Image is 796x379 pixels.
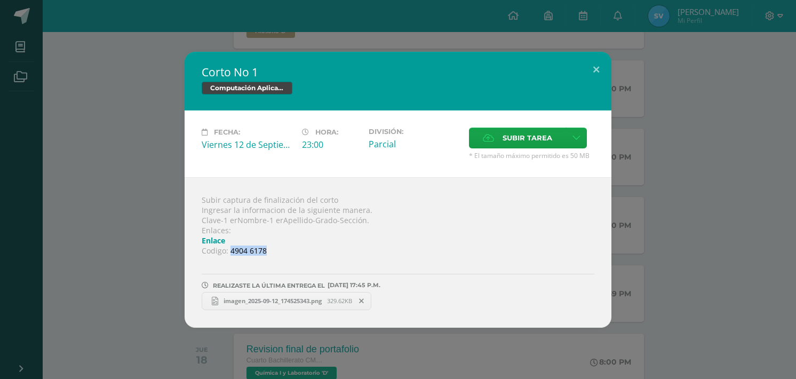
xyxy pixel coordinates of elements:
[213,282,325,289] span: REALIZASTE LA ÚLTIMA ENTREGA EL
[202,292,371,310] a: imagen_2025-09-12_174525343.png 329.62KB
[369,128,460,136] label: División:
[353,295,371,307] span: Remover entrega
[202,139,293,151] div: Viernes 12 de Septiembre
[202,82,292,94] span: Computación Aplicada (Informática)
[469,151,594,160] span: * El tamaño máximo permitido es 50 MB
[302,139,360,151] div: 23:00
[327,297,352,305] span: 329.62KB
[315,128,338,136] span: Hora:
[202,65,594,80] h2: Corto No 1
[185,177,611,328] div: Subir captura de finalización del corto Ingresar la informacion de la siguiente manera. Clave-1 e...
[214,128,240,136] span: Fecha:
[202,235,225,246] a: Enlace
[369,138,460,150] div: Parcial
[218,297,327,305] span: imagen_2025-09-12_174525343.png
[503,128,552,148] span: Subir tarea
[581,52,611,88] button: Close (Esc)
